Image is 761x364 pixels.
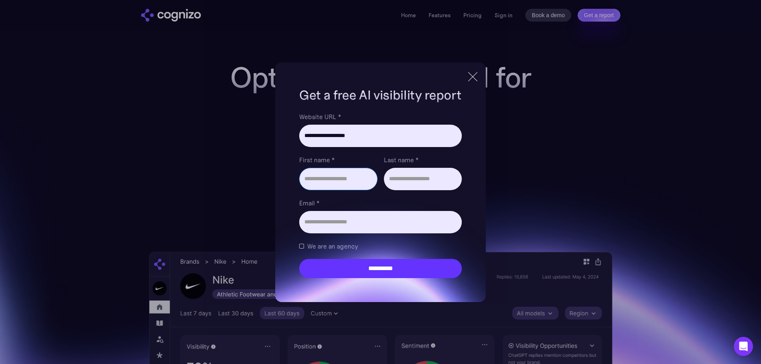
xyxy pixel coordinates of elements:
span: We are an agency [307,241,358,251]
h1: Get a free AI visibility report [299,86,461,104]
label: Email * [299,198,461,208]
label: First name * [299,155,377,165]
form: Brand Report Form [299,112,461,278]
label: Last name * [384,155,462,165]
label: Website URL * [299,112,461,121]
div: Open Intercom Messenger [734,337,753,356]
